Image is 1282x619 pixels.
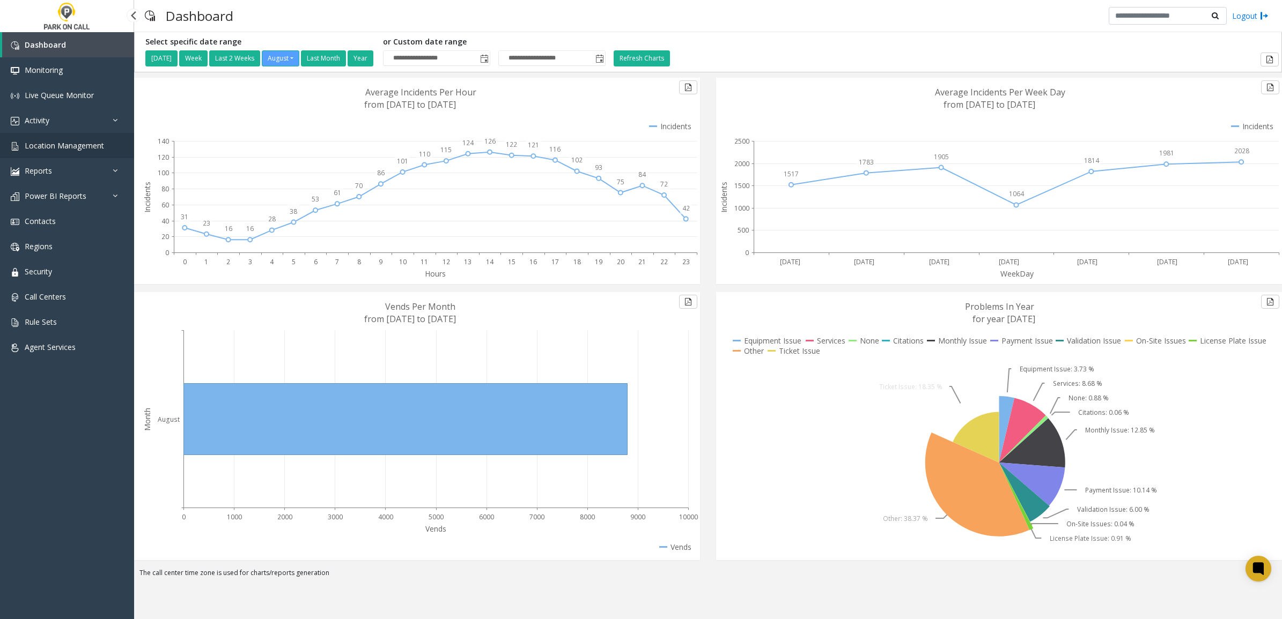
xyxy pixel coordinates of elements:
text: Incidents [719,182,729,213]
span: Monitoring [25,65,63,75]
text: 84 [638,170,646,179]
span: Agent Services [25,342,76,352]
text: 8000 [580,512,595,521]
div: The call center time zone is used for charts/reports generation [134,568,1282,583]
img: 'icon' [11,117,19,125]
text: 23 [203,219,210,228]
text: 4000 [378,512,393,521]
button: August [262,50,299,66]
text: 101 [397,156,408,166]
span: Reports [25,166,52,176]
text: 61 [334,188,341,197]
text: Average Incidents Per Hour [365,86,476,98]
span: Regions [25,241,53,251]
text: 500 [738,226,749,235]
text: License Plate Issue: 0.91 % [1050,534,1131,543]
button: Export to pdf [679,80,697,94]
text: 0 [165,248,169,257]
text: 9000 [630,512,645,521]
span: Toggle popup [478,51,490,66]
button: Week [179,50,208,66]
text: 10 [399,257,407,266]
img: 'icon' [11,92,19,100]
text: 2000 [277,512,292,521]
text: from [DATE] to [DATE] [364,99,456,110]
text: 31 [181,212,188,221]
text: Citations: 0.06 % [1078,408,1129,417]
text: 70 [355,181,363,190]
text: 17 [551,257,559,266]
text: 18 [573,257,581,266]
text: 5 [292,257,296,266]
text: [DATE] [1077,257,1097,266]
text: None: 0.88 % [1069,393,1109,402]
text: 140 [158,137,169,146]
text: Hours [425,269,446,279]
text: 120 [158,153,169,162]
text: 16 [225,224,232,233]
button: Export to pdf [1261,53,1279,66]
text: 1905 [934,152,949,161]
text: 1981 [1159,148,1174,158]
text: 16 [246,224,254,233]
text: 1000 [734,204,749,213]
text: Vends Per Month [385,301,455,312]
h5: Select specific date range [145,38,375,47]
text: 0 [745,248,749,257]
text: 1500 [734,181,749,190]
text: [DATE] [780,257,800,266]
text: 2000 [734,159,749,168]
img: 'icon' [11,192,19,201]
img: 'icon' [11,344,19,352]
button: Export to pdf [1261,295,1279,309]
text: 7 [335,257,339,266]
text: 40 [161,217,169,226]
text: 3000 [328,512,343,521]
a: Logout [1232,10,1269,21]
button: Last Month [301,50,346,66]
button: Last 2 Weeks [209,50,260,66]
text: 14 [486,257,494,266]
text: 116 [549,145,561,154]
text: 38 [290,207,297,216]
text: 1 [204,257,208,266]
text: 42 [682,204,690,213]
text: 100 [158,168,169,177]
text: 60 [161,200,169,210]
text: 126 [484,137,496,146]
text: 1783 [859,158,874,167]
text: from [DATE] to [DATE] [364,313,456,325]
img: 'icon' [11,142,19,151]
span: Location Management [25,140,104,151]
text: Month [142,408,152,431]
text: [DATE] [854,257,874,266]
text: Vends [425,524,446,534]
text: 19 [595,257,602,266]
img: pageIcon [145,3,155,29]
text: 12 [443,257,450,266]
text: Problems In Year [965,301,1034,312]
text: 115 [440,145,452,154]
img: 'icon' [11,41,19,50]
span: Security [25,266,52,277]
text: 2500 [734,137,749,146]
text: 121 [528,140,539,150]
text: 86 [377,168,385,177]
text: 0 [182,512,186,521]
text: Payment Issue: 10.14 % [1085,486,1157,495]
text: 23 [682,257,690,266]
text: 4 [270,257,274,266]
img: 'icon' [11,293,19,302]
img: 'icon' [11,243,19,251]
span: Power BI Reports [25,191,86,201]
text: 10000 [679,512,698,521]
text: Validation Issue: 6.00 % [1077,505,1150,514]
text: On-Site Issues: 0.04 % [1066,519,1134,528]
text: Incidents [142,182,152,213]
text: for year [DATE] [972,313,1035,325]
text: 53 [312,195,319,204]
text: 110 [419,150,430,159]
text: 11 [421,257,428,266]
text: Other: 38.37 % [883,514,928,523]
text: Average Incidents Per Week Day [935,86,1065,98]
